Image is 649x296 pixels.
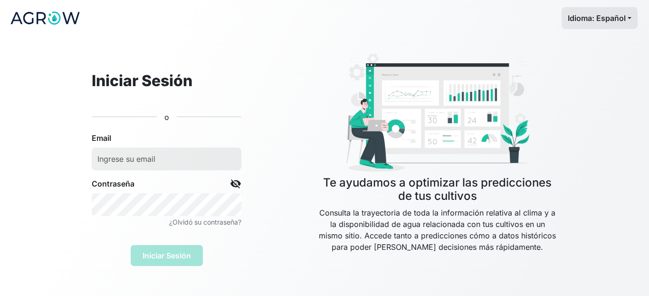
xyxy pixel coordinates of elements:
[230,178,241,189] span: visibility_off
[164,111,169,123] p: o
[317,207,557,276] p: Consulta la trayectoria de toda la información relativa al clima y a la disponibilidad de agua re...
[92,132,111,144] label: Email
[92,72,241,90] h2: Iniciar Sesión
[562,7,638,29] button: Idioma: Español
[317,176,557,204] h4: Te ayudamos a optimizar las predicciones de tus cultivos
[92,178,134,189] label: Contraseña
[169,218,241,226] small: ¿Olvidó su contraseña?
[10,6,81,30] img: logo
[92,148,241,170] input: Ingrese su email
